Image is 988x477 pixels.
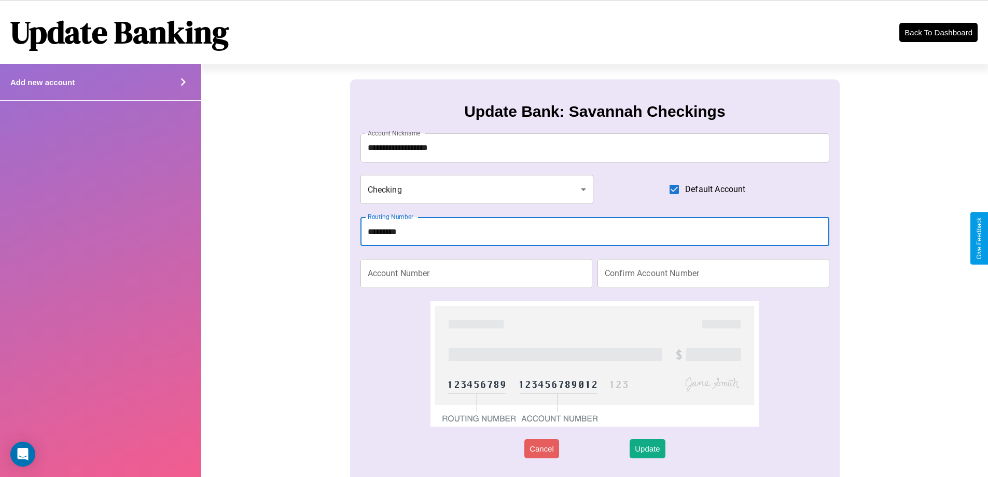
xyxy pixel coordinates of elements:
[368,129,421,138] label: Account Nickname
[685,183,745,196] span: Default Account
[630,439,665,458] button: Update
[360,175,594,204] div: Checking
[976,217,983,260] div: Give Feedback
[430,301,759,427] img: check
[368,212,413,221] label: Routing Number
[10,11,229,53] h1: Update Banking
[524,439,559,458] button: Cancel
[899,23,978,42] button: Back To Dashboard
[10,78,75,87] h4: Add new account
[10,442,35,467] div: Open Intercom Messenger
[464,103,725,120] h3: Update Bank: Savannah Checkings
